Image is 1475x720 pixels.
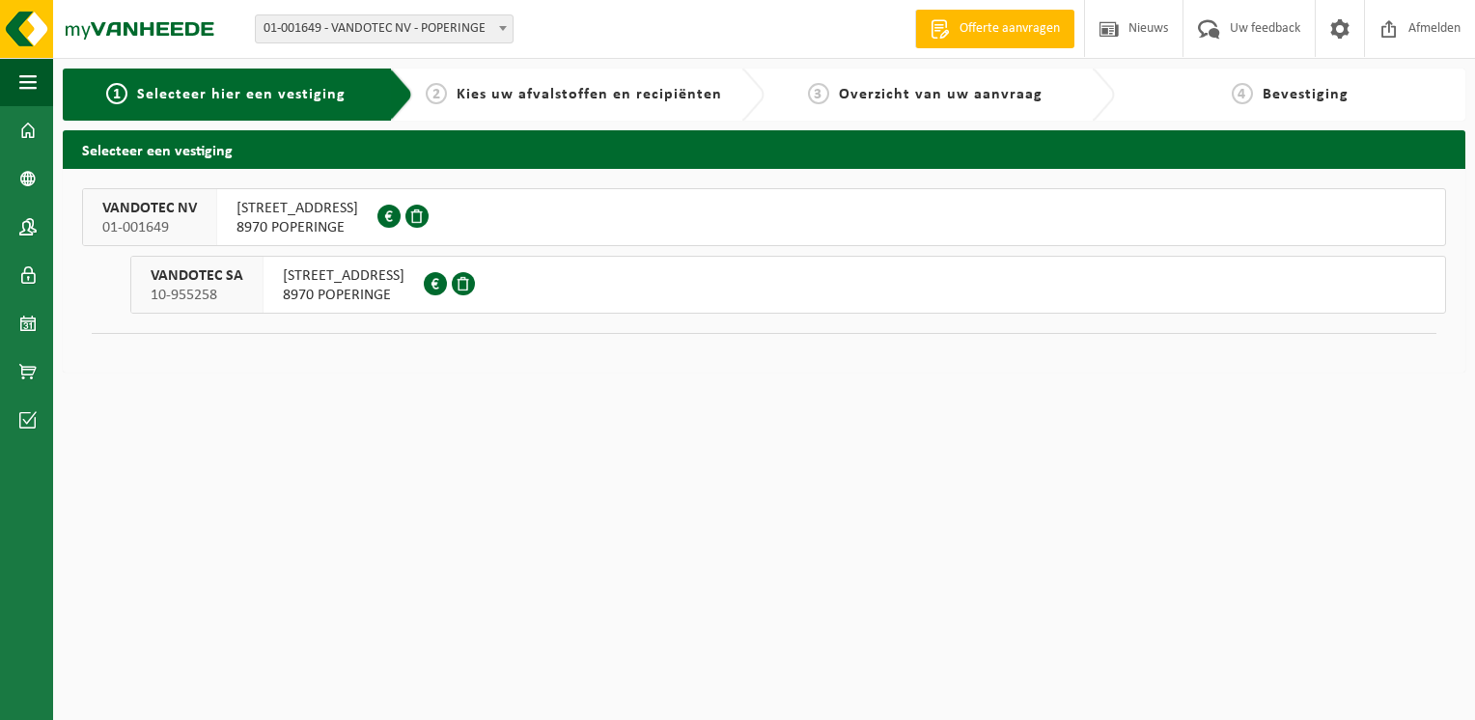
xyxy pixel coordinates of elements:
button: VANDOTEC SA 10-955258 [STREET_ADDRESS]8970 POPERINGE [130,256,1446,314]
span: [STREET_ADDRESS] [283,266,404,286]
button: VANDOTEC NV 01-001649 [STREET_ADDRESS]8970 POPERINGE [82,188,1446,246]
span: Bevestiging [1263,87,1349,102]
span: 1 [106,83,127,104]
span: 4 [1232,83,1253,104]
span: 2 [426,83,447,104]
span: 01-001649 [102,218,197,237]
span: 01-001649 - VANDOTEC NV - POPERINGE [256,15,513,42]
span: 8970 POPERINGE [237,218,358,237]
span: Offerte aanvragen [955,19,1065,39]
span: Kies uw afvalstoffen en recipiënten [457,87,722,102]
a: Offerte aanvragen [915,10,1074,48]
span: 10-955258 [151,286,243,305]
span: VANDOTEC SA [151,266,243,286]
h2: Selecteer een vestiging [63,130,1465,168]
span: 01-001649 - VANDOTEC NV - POPERINGE [255,14,514,43]
span: 8970 POPERINGE [283,286,404,305]
span: VANDOTEC NV [102,199,197,218]
span: Selecteer hier een vestiging [137,87,346,102]
span: 3 [808,83,829,104]
span: Overzicht van uw aanvraag [839,87,1043,102]
span: [STREET_ADDRESS] [237,199,358,218]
